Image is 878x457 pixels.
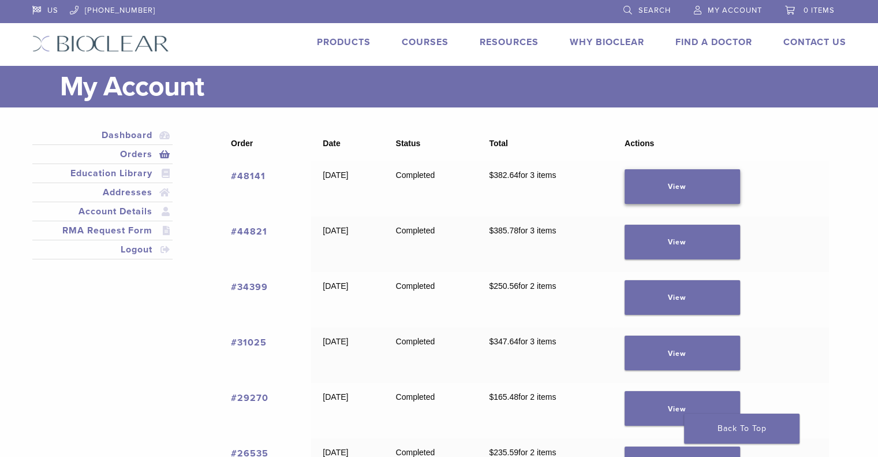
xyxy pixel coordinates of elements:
[384,328,478,383] td: Completed
[477,383,613,439] td: for 2 items
[489,392,518,402] span: 165.48
[323,392,348,402] time: [DATE]
[35,185,171,199] a: Addresses
[231,170,266,182] a: View order number 48141
[384,161,478,217] td: Completed
[638,6,671,15] span: Search
[384,272,478,328] td: Completed
[35,128,171,142] a: Dashboard
[625,280,740,315] a: View order 34399
[35,243,171,257] a: Logout
[489,170,494,180] span: $
[477,217,613,272] td: for 3 items
[395,139,420,148] span: Status
[35,147,171,161] a: Orders
[489,448,518,457] span: 235.59
[489,170,518,180] span: 382.64
[783,36,846,48] a: Contact Us
[675,36,752,48] a: Find A Doctor
[489,448,494,457] span: $
[489,281,518,291] span: 250.56
[323,281,348,291] time: [DATE]
[489,392,494,402] span: $
[489,139,507,148] span: Total
[804,6,835,15] span: 0 items
[231,281,268,293] a: View order number 34399
[625,225,740,259] a: View order 44821
[323,170,348,180] time: [DATE]
[323,448,348,457] time: [DATE]
[231,226,267,237] a: View order number 44821
[477,161,613,217] td: for 3 items
[60,66,846,107] h1: My Account
[384,383,478,439] td: Completed
[231,337,267,348] a: View order number 31025
[323,226,348,235] time: [DATE]
[480,36,539,48] a: Resources
[489,281,494,291] span: $
[625,336,740,370] a: View order 31025
[570,36,644,48] a: Why Bioclear
[35,205,171,218] a: Account Details
[684,414,799,444] a: Back To Top
[317,36,371,48] a: Products
[489,226,518,235] span: 385.78
[402,36,449,48] a: Courses
[384,217,478,272] td: Completed
[708,6,762,15] span: My Account
[35,224,171,237] a: RMA Request Form
[32,35,169,52] img: Bioclear
[625,139,654,148] span: Actions
[35,166,171,180] a: Education Library
[625,391,740,426] a: View order 29270
[231,392,268,404] a: View order number 29270
[489,337,518,346] span: 347.64
[625,169,740,204] a: View order 48141
[489,226,494,235] span: $
[477,272,613,328] td: for 2 items
[323,139,340,148] span: Date
[489,337,494,346] span: $
[32,126,173,273] nav: Account pages
[323,337,348,346] time: [DATE]
[231,139,253,148] span: Order
[477,328,613,383] td: for 3 items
